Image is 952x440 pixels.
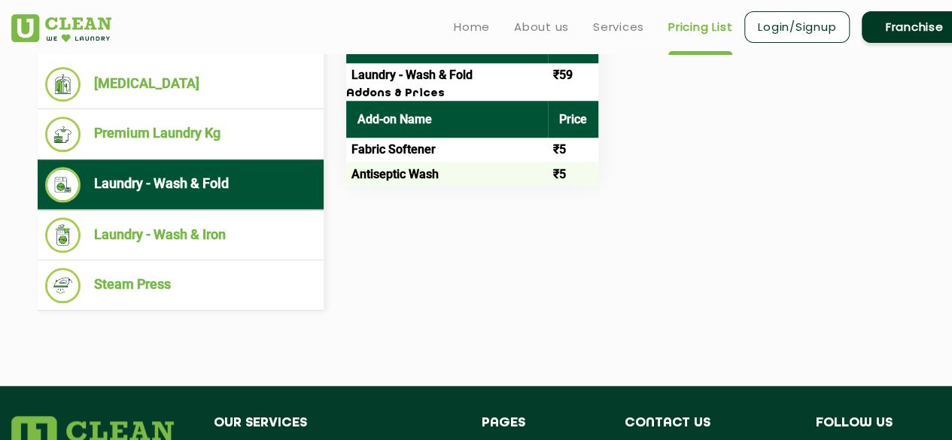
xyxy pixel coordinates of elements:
[45,117,81,152] img: Premium Laundry Kg
[11,14,111,42] img: UClean Laundry and Dry Cleaning
[548,138,598,162] td: ₹5
[346,162,548,186] td: Antiseptic Wash
[346,63,548,87] td: Laundry - Wash & Fold
[744,11,850,43] a: Login/Signup
[548,162,598,186] td: ₹5
[668,18,732,36] a: Pricing List
[454,18,490,36] a: Home
[346,101,548,138] th: Add-on Name
[45,268,81,303] img: Steam Press
[45,67,81,102] img: Dry Cleaning
[514,18,569,36] a: About us
[548,63,598,87] td: ₹59
[45,167,81,202] img: Laundry - Wash & Fold
[45,67,316,102] li: [MEDICAL_DATA]
[45,268,316,303] li: Steam Press
[45,217,81,253] img: Laundry - Wash & Iron
[593,18,644,36] a: Services
[45,167,316,202] li: Laundry - Wash & Fold
[548,101,598,138] th: Price
[346,138,548,162] td: Fabric Softener
[45,117,316,152] li: Premium Laundry Kg
[346,87,598,101] h3: Addons & Prices
[45,217,316,253] li: Laundry - Wash & Iron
